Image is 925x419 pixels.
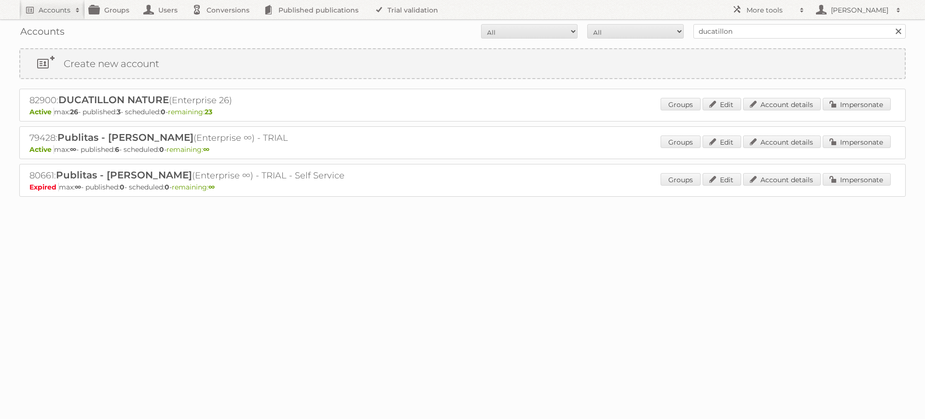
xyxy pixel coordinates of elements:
[70,108,78,116] strong: 26
[205,108,212,116] strong: 23
[29,169,367,182] h2: 80661: (Enterprise ∞) - TRIAL - Self Service
[39,5,70,15] h2: Accounts
[58,94,169,106] span: DUCATILLON NATURE
[743,173,821,186] a: Account details
[703,98,741,110] a: Edit
[743,135,821,148] a: Account details
[208,183,215,191] strong: ∞
[161,108,166,116] strong: 0
[172,183,215,191] span: remaining:
[703,135,741,148] a: Edit
[168,108,212,116] span: remaining:
[203,145,209,154] strong: ∞
[120,183,124,191] strong: 0
[29,183,896,191] p: max: - published: - scheduled: -
[29,145,54,154] span: Active
[828,5,891,15] h2: [PERSON_NAME]
[57,132,193,143] span: Publitas - [PERSON_NAME]
[661,173,701,186] a: Groups
[56,169,192,181] span: Publitas - [PERSON_NAME]
[29,94,367,107] h2: 82900: (Enterprise 26)
[29,145,896,154] p: max: - published: - scheduled: -
[166,145,209,154] span: remaining:
[165,183,169,191] strong: 0
[20,49,905,78] a: Create new account
[115,145,119,154] strong: 6
[703,173,741,186] a: Edit
[75,183,81,191] strong: ∞
[661,135,701,148] a: Groups
[117,108,121,116] strong: 3
[746,5,795,15] h2: More tools
[29,183,59,191] span: Expired
[29,108,896,116] p: max: - published: - scheduled: -
[661,98,701,110] a: Groups
[743,98,821,110] a: Account details
[29,132,367,144] h2: 79428: (Enterprise ∞) - TRIAL
[823,135,891,148] a: Impersonate
[823,173,891,186] a: Impersonate
[29,108,54,116] span: Active
[159,145,164,154] strong: 0
[823,98,891,110] a: Impersonate
[70,145,76,154] strong: ∞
